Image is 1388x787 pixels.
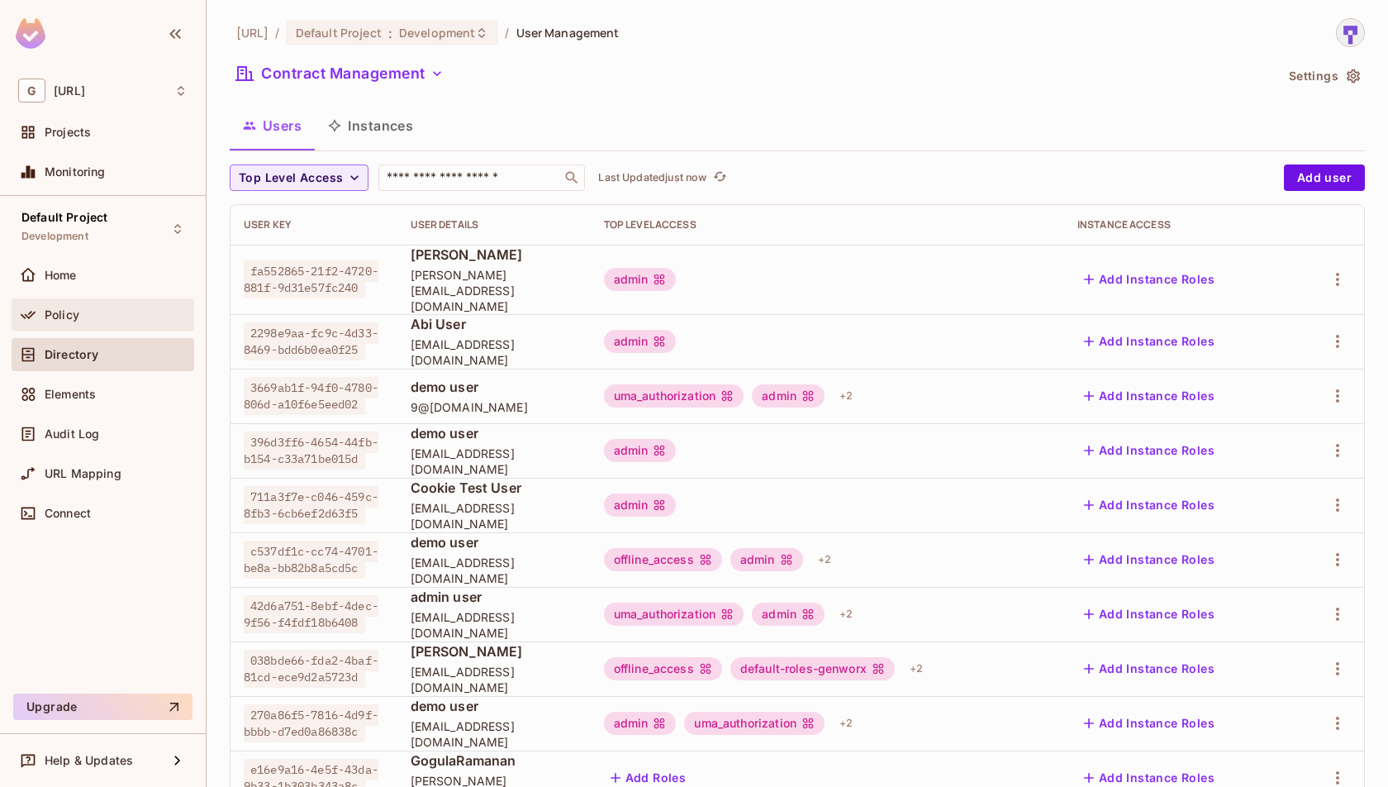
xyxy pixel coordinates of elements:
span: [EMAIL_ADDRESS][DOMAIN_NAME] [411,664,578,695]
button: Settings [1282,63,1365,89]
button: Add Instance Roles [1077,492,1221,518]
div: admin [752,384,825,408]
span: [EMAIL_ADDRESS][DOMAIN_NAME] [411,555,578,586]
img: SReyMgAAAABJRU5ErkJggg== [16,18,45,49]
button: refresh [710,168,730,188]
div: Instance Access [1077,218,1280,231]
li: / [505,25,509,41]
span: URL Mapping [45,467,121,480]
span: Home [45,269,77,282]
span: demo user [411,533,578,551]
span: 038bde66-fda2-4baf-81cd-ece9d2a5723d [244,650,378,688]
button: Add Instance Roles [1077,437,1221,464]
button: Add Instance Roles [1077,383,1221,409]
div: default-roles-genworx [730,657,895,680]
span: User Management [516,25,620,41]
div: + 2 [903,656,929,682]
button: Instances [315,105,426,146]
span: Default Project [21,211,107,224]
div: admin [604,330,677,353]
span: [PERSON_NAME] [411,642,578,661]
span: c537df1c-cc74-4701-be8a-bb82b8a5cd5c [244,541,378,579]
span: fa552865-21f2-4720-881f-9d31e57fc240 [244,260,378,298]
span: : [387,26,393,40]
span: 9@[DOMAIN_NAME] [411,399,578,415]
span: the active workspace [236,25,269,41]
button: Add Instance Roles [1077,601,1221,627]
div: + 2 [833,710,859,737]
span: Development [399,25,475,41]
span: Help & Updates [45,754,133,767]
button: Users [230,105,315,146]
span: Top Level Access [239,168,343,188]
div: admin [604,268,677,291]
span: Development [21,230,88,243]
span: demo user [411,424,578,442]
span: [PERSON_NAME][EMAIL_ADDRESS][DOMAIN_NAME] [411,267,578,314]
span: Connect [45,507,91,520]
span: Projects [45,126,91,139]
span: Policy [45,308,79,322]
span: Abi User [411,315,578,333]
div: uma_authorization [604,603,744,626]
button: Add Instance Roles [1077,656,1221,682]
div: uma_authorization [684,712,825,735]
div: Top Level Access [604,218,1051,231]
span: Default Project [296,25,382,41]
div: + 2 [811,546,838,573]
div: admin [730,548,803,571]
button: Add Instance Roles [1077,546,1221,573]
div: + 2 [833,601,859,627]
button: Add Instance Roles [1077,266,1221,293]
li: / [275,25,279,41]
img: sharmila@genworx.ai [1337,19,1364,46]
span: Elements [45,388,96,401]
div: + 2 [833,383,859,409]
button: Add Instance Roles [1077,328,1221,355]
div: admin [604,439,677,462]
span: Workspace: genworx.ai [54,84,85,98]
span: refresh [713,169,727,186]
div: offline_access [604,548,722,571]
span: 711a3f7e-c046-459c-8fb3-6cb6ef2d63f5 [244,486,378,524]
span: Click to refresh data [706,168,730,188]
button: Add user [1284,165,1365,191]
span: [EMAIL_ADDRESS][DOMAIN_NAME] [411,446,578,477]
div: offline_access [604,657,722,680]
span: admin user [411,588,578,606]
span: demo user [411,378,578,396]
span: [PERSON_NAME] [411,246,578,264]
button: Top Level Access [230,165,368,191]
span: [EMAIL_ADDRESS][DOMAIN_NAME] [411,336,578,368]
span: demo user [411,697,578,715]
div: admin [752,603,825,626]
div: uma_authorization [604,384,744,408]
span: Directory [45,348,98,361]
span: 270a86f5-7816-4d9f-bbbb-d7ed0a86838c [244,704,378,742]
span: 3669ab1f-94f0-4780-806d-a10f6e5eed02 [244,377,378,415]
span: GogulaRamanan [411,751,578,770]
button: Add Instance Roles [1077,710,1221,737]
span: Cookie Test User [411,479,578,497]
span: G [18,79,45,103]
div: admin [604,712,677,735]
button: Upgrade [13,694,193,720]
button: Contract Management [230,60,450,87]
span: [EMAIL_ADDRESS][DOMAIN_NAME] [411,718,578,750]
span: [EMAIL_ADDRESS][DOMAIN_NAME] [411,609,578,641]
div: User Key [244,218,384,231]
span: Audit Log [45,427,99,441]
span: 2298e9aa-fc9c-4d33-8469-bdd6b0ea0f25 [244,322,378,360]
span: Monitoring [45,165,106,179]
div: admin [604,494,677,517]
div: User Details [411,218,578,231]
span: 396d3ff6-4654-44fb-b154-c33a71be015d [244,432,378,470]
p: Last Updated just now [598,171,706,184]
span: 42d6a751-8ebf-4dec-9f56-f4fdf18b6408 [244,595,378,633]
span: [EMAIL_ADDRESS][DOMAIN_NAME] [411,500,578,532]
